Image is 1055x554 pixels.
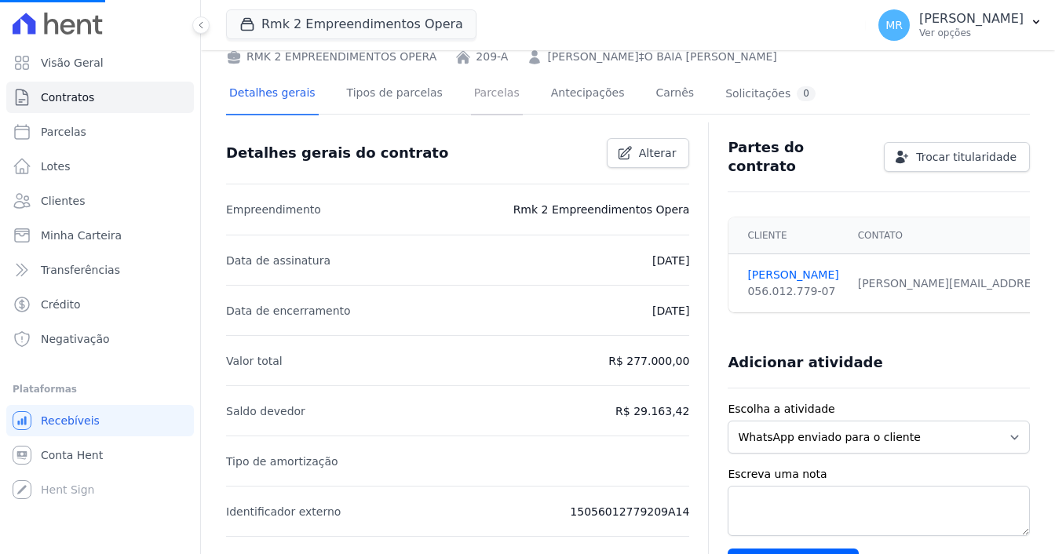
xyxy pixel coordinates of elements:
a: Tipos de parcelas [344,74,446,115]
h3: Detalhes gerais do contrato [226,144,448,162]
a: Solicitações0 [722,74,819,115]
a: Negativação [6,323,194,355]
th: Cliente [728,217,848,254]
a: Parcelas [471,74,523,115]
a: Contratos [6,82,194,113]
a: Visão Geral [6,47,194,78]
span: Alterar [639,145,677,161]
a: Detalhes gerais [226,74,319,115]
label: Escreva uma nota [728,466,1030,483]
p: Identificador externo [226,502,341,521]
p: 15056012779209A14 [570,502,689,521]
a: Minha Carteira [6,220,194,251]
div: RMK 2 EMPREENDIMENTOS OPERA [226,49,436,65]
p: Valor total [226,352,283,370]
p: Tipo de amortização [226,452,338,471]
span: Transferências [41,262,120,278]
a: Carnês [652,74,697,115]
a: Lotes [6,151,194,182]
button: Rmk 2 Empreendimentos Opera [226,9,476,39]
p: Empreendimento [226,200,321,219]
a: [PERSON_NAME] [747,267,838,283]
span: Trocar titularidade [916,149,1017,165]
a: Trocar titularidade [884,142,1030,172]
a: Alterar [607,138,690,168]
span: Parcelas [41,124,86,140]
p: [DATE] [652,251,689,270]
span: Contratos [41,89,94,105]
p: R$ 29.163,42 [615,402,689,421]
div: Plataformas [13,380,188,399]
a: Antecipações [548,74,628,115]
a: Clientes [6,185,194,217]
a: [PERSON_NAME]‡O BAIA [PERSON_NAME] [547,49,776,65]
span: Crédito [41,297,81,312]
span: Clientes [41,193,85,209]
span: Conta Hent [41,447,103,463]
button: MR [PERSON_NAME] Ver opções [866,3,1055,47]
p: Rmk 2 Empreendimentos Opera [513,200,690,219]
a: Parcelas [6,116,194,148]
p: [PERSON_NAME] [919,11,1024,27]
a: Transferências [6,254,194,286]
span: Minha Carteira [41,228,122,243]
div: 0 [797,86,816,101]
p: Data de encerramento [226,301,351,320]
a: 209-A [476,49,508,65]
label: Escolha a atividade [728,401,1030,417]
a: Recebíveis [6,405,194,436]
p: Ver opções [919,27,1024,39]
h3: Adicionar atividade [728,353,882,372]
span: Negativação [41,331,110,347]
p: Data de assinatura [226,251,330,270]
span: MR [885,20,903,31]
span: Lotes [41,159,71,174]
span: Recebíveis [41,413,100,428]
a: Crédito [6,289,194,320]
p: Saldo devedor [226,402,305,421]
div: Solicitações [725,86,816,101]
div: 056.012.779-07 [747,283,838,300]
h3: Partes do contrato [728,138,871,176]
a: Conta Hent [6,439,194,471]
span: Visão Geral [41,55,104,71]
p: R$ 277.000,00 [608,352,689,370]
p: [DATE] [652,301,689,320]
